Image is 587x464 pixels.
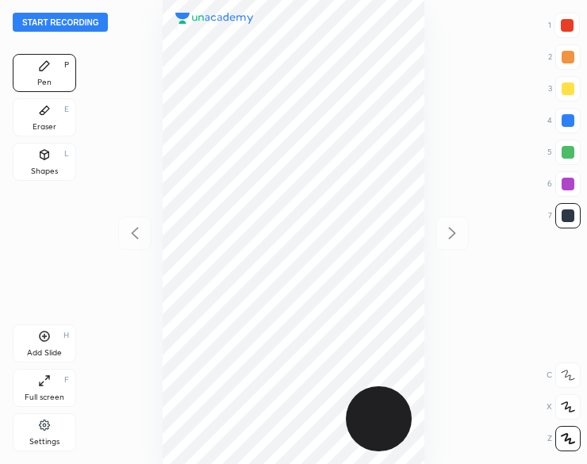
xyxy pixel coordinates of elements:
[548,203,581,228] div: 7
[13,13,108,32] button: Start recording
[64,61,69,69] div: P
[548,76,581,102] div: 3
[547,426,581,451] div: Z
[64,105,69,113] div: E
[25,393,64,401] div: Full screen
[175,13,254,25] img: logo.38c385cc.svg
[64,150,69,158] div: L
[548,44,581,70] div: 2
[547,362,581,388] div: C
[29,438,59,446] div: Settings
[63,332,69,339] div: H
[33,123,56,131] div: Eraser
[27,349,62,357] div: Add Slide
[548,13,580,38] div: 1
[547,108,581,133] div: 4
[547,171,581,197] div: 6
[37,79,52,86] div: Pen
[547,140,581,165] div: 5
[31,167,58,175] div: Shapes
[64,376,69,384] div: F
[547,394,581,420] div: X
